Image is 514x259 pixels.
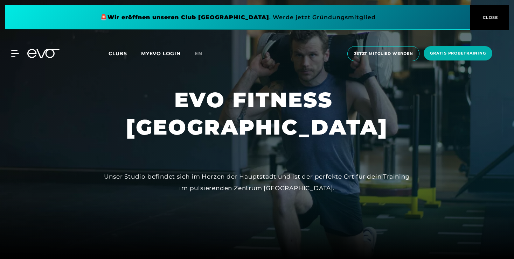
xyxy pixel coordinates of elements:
[126,86,388,141] h1: EVO FITNESS [GEOGRAPHIC_DATA]
[430,50,486,56] span: Gratis Probetraining
[195,50,211,58] a: en
[141,50,181,57] a: MYEVO LOGIN
[109,50,127,57] span: Clubs
[345,46,422,61] a: Jetzt Mitglied werden
[481,14,498,21] span: CLOSE
[422,46,494,61] a: Gratis Probetraining
[109,50,141,57] a: Clubs
[195,50,202,57] span: en
[354,51,413,57] span: Jetzt Mitglied werden
[99,171,415,194] div: Unser Studio befindet sich im Herzen der Hauptstadt und ist der perfekte Ort für dein Training im...
[470,5,509,30] button: CLOSE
